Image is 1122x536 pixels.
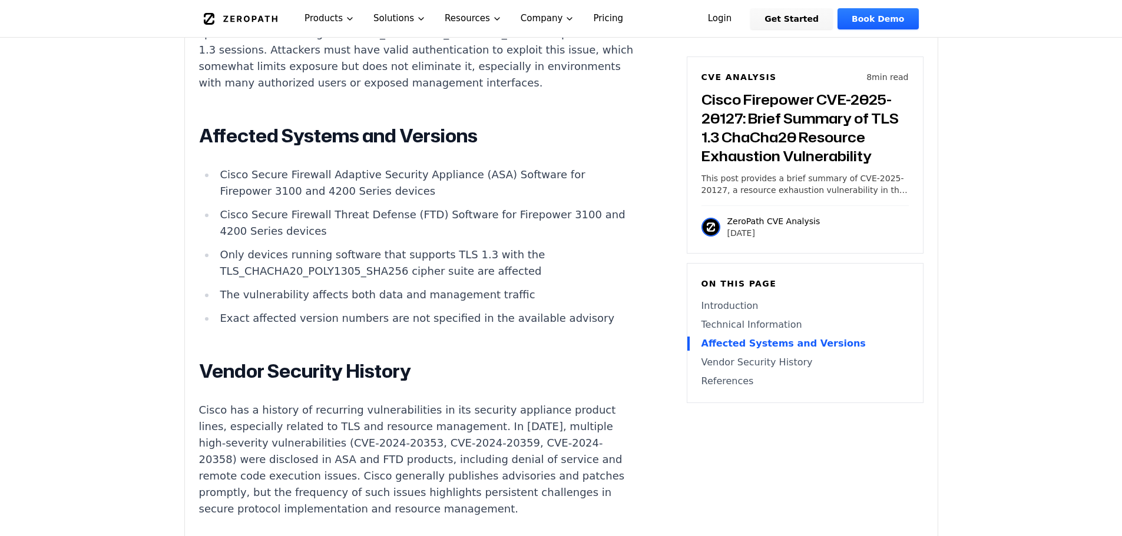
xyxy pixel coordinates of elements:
a: Book Demo [838,8,918,29]
p: Cisco has a history of recurring vulnerabilities in its security appliance product lines, especia... [199,402,637,517]
li: The vulnerability affects both data and management traffic [216,287,637,303]
h6: On this page [701,278,909,289]
h2: Vendor Security History [199,359,637,383]
a: Vendor Security History [701,355,909,369]
li: Cisco Secure Firewall Adaptive Security Appliance (ASA) Software for Firepower 3100 and 4200 Seri... [216,167,637,199]
li: Only devices running software that supports TLS 1.3 with the TLS_CHACHA20_POLY1305_SHA256 cipher ... [216,247,637,279]
p: ZeroPath CVE Analysis [727,215,820,227]
a: References [701,374,909,388]
a: Technical Information [701,318,909,332]
a: Login [694,8,746,29]
h6: CVE Analysis [701,71,777,83]
img: ZeroPath CVE Analysis [701,218,720,237]
li: Cisco Secure Firewall Threat Defense (FTD) Software for Firepower 3100 and 4200 Series devices [216,207,637,239]
p: No public code snippets or proof of concept details are available. The flaw is specific to the ha... [199,9,637,91]
li: Exact affected version numbers are not specified in the available advisory [216,310,637,327]
a: Get Started [750,8,833,29]
a: Affected Systems and Versions [701,337,909,351]
p: [DATE] [727,227,820,239]
p: This post provides a brief summary of CVE-2025-20127, a resource exhaustion vulnerability in the ... [701,172,909,196]
h3: Cisco Firepower CVE-2025-20127: Brief Summary of TLS 1.3 ChaCha20 Resource Exhaustion Vulnerability [701,90,909,165]
h2: Affected Systems and Versions [199,124,637,148]
p: 8 min read [866,71,908,83]
a: Introduction [701,299,909,313]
